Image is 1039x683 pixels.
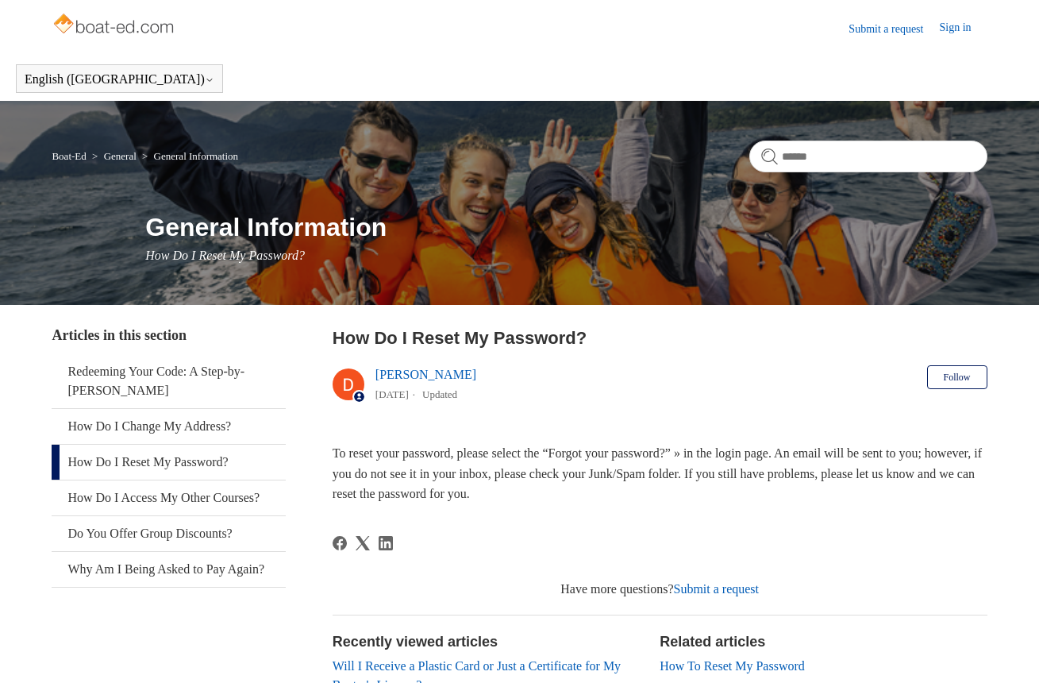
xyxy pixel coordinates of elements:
a: General Information [154,150,238,162]
a: Do You Offer Group Discounts? [52,516,286,551]
svg: Share this page on LinkedIn [379,536,393,550]
span: Articles in this section [52,327,186,343]
a: How Do I Access My Other Courses? [52,480,286,515]
time: 03/01/2024, 14:37 [375,388,409,400]
h2: Recently viewed articles [333,631,644,653]
a: Why Am I Being Asked to Pay Again? [52,552,286,587]
img: Boat-Ed Help Center home page [52,10,178,41]
a: Facebook [333,536,347,550]
a: Boat-Ed [52,150,86,162]
a: Submit a request [849,21,939,37]
li: Updated [422,388,457,400]
span: To reset your password, please select the “Forgot your password?” » in the login page. An email w... [333,446,982,500]
h1: General Information [145,208,987,246]
a: [PERSON_NAME] [375,368,476,381]
h2: How Do I Reset My Password? [333,325,987,351]
a: LinkedIn [379,536,393,550]
a: How Do I Reset My Password? [52,445,286,480]
a: Submit a request [674,582,760,596]
a: Sign in [939,19,987,38]
li: Boat-Ed [52,150,89,162]
span: How Do I Reset My Password? [145,249,305,262]
a: General [104,150,137,162]
a: X Corp [356,536,370,550]
li: General Information [139,150,238,162]
div: Have more questions? [333,580,987,599]
a: Redeeming Your Code: A Step-by-[PERSON_NAME] [52,354,286,408]
a: How Do I Change My Address? [52,409,286,444]
svg: Share this page on X Corp [356,536,370,550]
h2: Related articles [660,631,987,653]
input: Search [749,141,987,172]
li: General [89,150,139,162]
button: Follow Article [927,365,987,389]
svg: Share this page on Facebook [333,536,347,550]
button: English ([GEOGRAPHIC_DATA]) [25,72,214,87]
a: How To Reset My Password [660,659,805,673]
